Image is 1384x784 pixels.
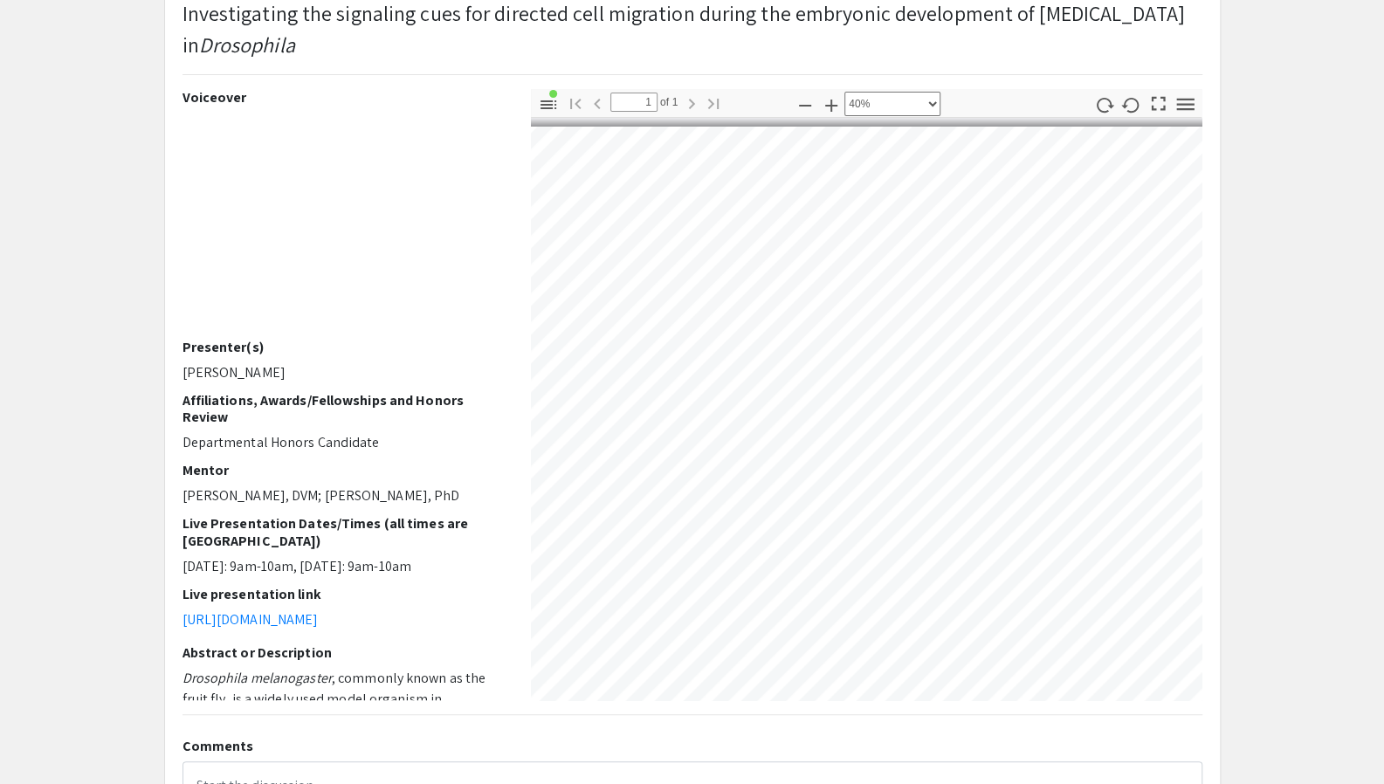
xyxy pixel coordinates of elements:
input: Page [610,93,658,112]
button: Rotate Counterclockwise [1116,92,1146,117]
h2: Mentor [182,462,505,478]
em: Drosophila [199,31,295,58]
h2: Comments [182,738,1202,754]
h2: Abstract or Description [182,644,505,661]
h2: Voiceover [182,89,505,106]
iframe: DREAMS Reflection video [182,113,505,339]
button: Go to First Page [561,90,590,115]
p: [PERSON_NAME], DVM; [PERSON_NAME], PhD [182,485,505,506]
button: Next Page [677,90,706,115]
h2: Live presentation link [182,586,505,602]
button: Switch to Presentation Mode [1143,89,1173,114]
em: Drosophila [182,669,248,687]
p: Departmental Honors Candidate [182,432,505,453]
button: Zoom Out [790,92,820,117]
button: Toggle Sidebar (document contains outline/attachments/layers) [534,92,563,117]
select: Zoom [844,92,940,116]
span: of 1 [658,93,678,112]
button: Go to Last Page [699,90,728,115]
button: Zoom In [816,92,846,117]
p: [DATE]: 9am-10am, [DATE]: 9am-10am [182,556,505,577]
button: Previous Page [582,90,612,115]
h2: Presenter(s) [182,339,505,355]
h2: Affiliations, Awards/Fellowships and Honors Review [182,392,505,425]
p: [PERSON_NAME] [182,362,505,383]
h2: Live Presentation Dates/Times (all times are [GEOGRAPHIC_DATA]) [182,515,505,548]
button: Rotate Clockwise [1089,92,1119,117]
a: [URL][DOMAIN_NAME] [182,610,319,629]
em: melanogaster [251,669,332,687]
iframe: Chat [13,705,74,771]
button: Tools [1170,92,1200,117]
